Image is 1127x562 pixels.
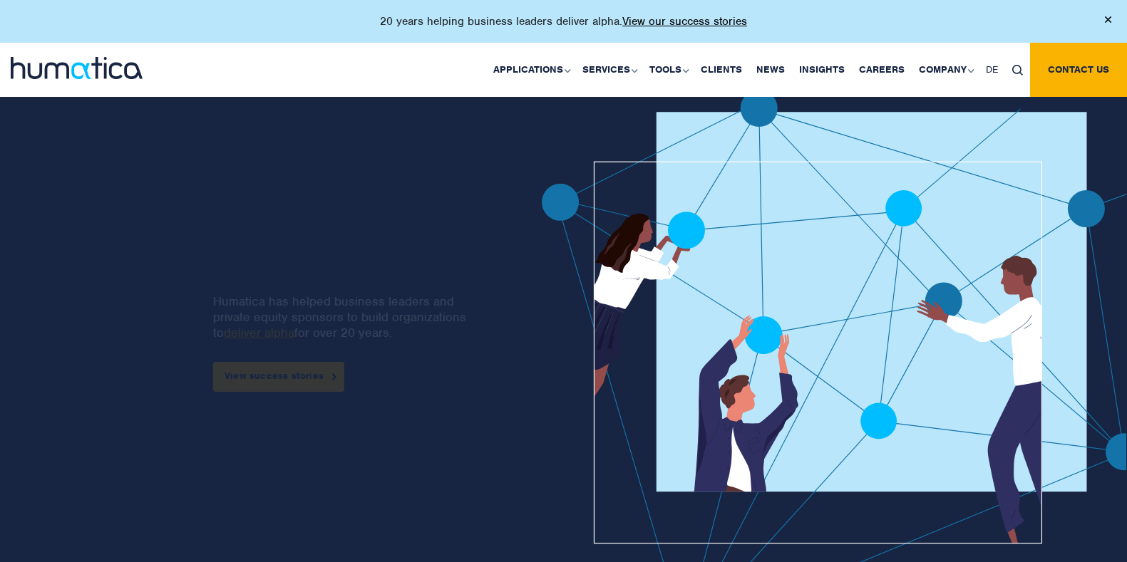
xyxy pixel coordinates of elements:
a: View our success stories [622,14,747,28]
a: deliver alpha [224,325,294,340]
a: Careers [852,43,912,97]
p: 20 years helping business leaders deliver alpha. [380,14,747,28]
img: search_icon [1012,65,1023,76]
a: Tools [642,43,694,97]
img: arrowicon [332,373,336,380]
a: Applications [486,43,575,97]
a: Clients [694,43,749,97]
a: Insights [792,43,852,97]
a: Contact us [1030,43,1127,97]
img: logo [11,57,143,79]
a: View success stories [213,362,344,392]
a: Services [575,43,642,97]
span: DE [986,63,998,76]
p: Humatica has helped business leaders and private equity sponsors to build organizations to for ov... [213,293,485,340]
a: DE [979,43,1005,97]
a: Company [912,43,979,97]
a: News [749,43,792,97]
